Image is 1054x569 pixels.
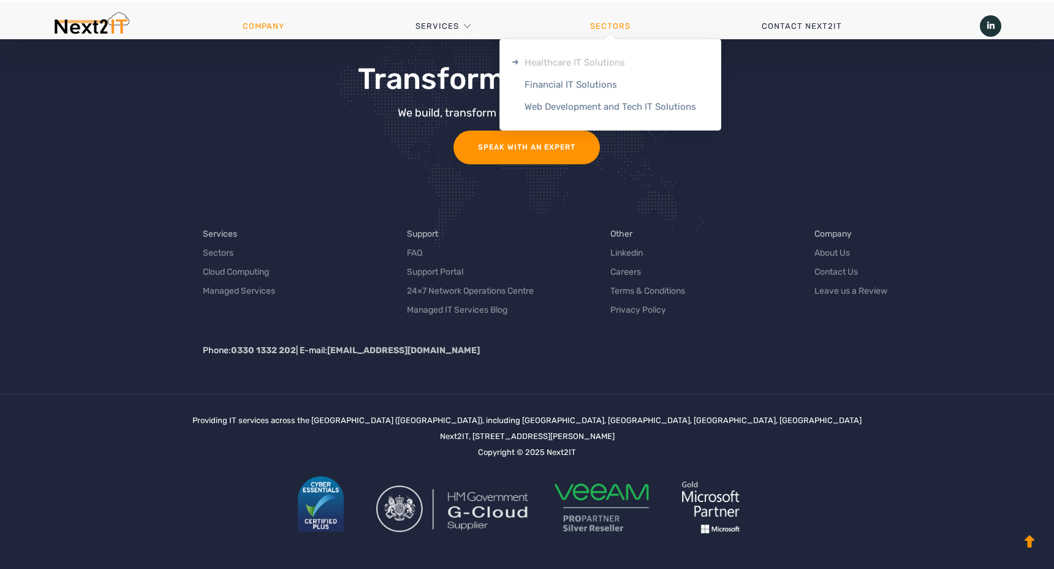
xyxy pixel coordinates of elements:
a: Cloud Computing [203,265,269,278]
a: Other [610,227,632,240]
a: Web Development and Tech IT Solutions [500,96,721,118]
h3: Transformation Experts [214,63,840,96]
a: Speak with an Expert [453,131,600,164]
a: Contact Next2IT [696,8,908,45]
a: Healthcare IT Solutions [500,52,721,74]
a: Support Portal [407,265,463,278]
a: Terms & Conditions [610,284,685,297]
a: Sectors [203,246,233,259]
a: Managed Services [203,284,275,297]
a: Privacy Policy [610,304,666,316]
img: G-cloud-supplier-logo.png [376,486,529,532]
img: logo-whi.png [665,464,757,550]
img: cyberessentials_certification-mark-plus_colour.png [298,476,344,532]
a: Careers [610,265,641,278]
a: 0330 1332 202 [231,345,296,356]
a: Managed IT Services Blog [407,304,507,316]
img: veeam-silver-propartner-510.png [550,483,654,532]
a: FAQ [407,246,422,259]
a: Services [415,8,459,45]
p: Phone: | E-mail: [203,344,1009,357]
div: We build, transform and support Cloud technology. [214,107,840,118]
a: Services [203,227,237,240]
a: About Us [814,246,850,259]
a: Support [407,227,438,240]
a: Linkedin [610,246,643,259]
div: Providing IT services across the [GEOGRAPHIC_DATA] ([GEOGRAPHIC_DATA]), including [GEOGRAPHIC_DAT... [192,413,862,550]
img: Next2IT [53,12,129,40]
a: 24×7 Network Operations Centre [407,284,534,297]
a: Leave us a Review [814,284,887,297]
a: Company [176,8,349,45]
a: [EMAIL_ADDRESS][DOMAIN_NAME] [327,345,480,356]
a: Contact Us [814,265,858,278]
a: Company [814,227,852,240]
a: Financial IT Solutions [500,74,721,96]
a: Sectors [525,8,696,45]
